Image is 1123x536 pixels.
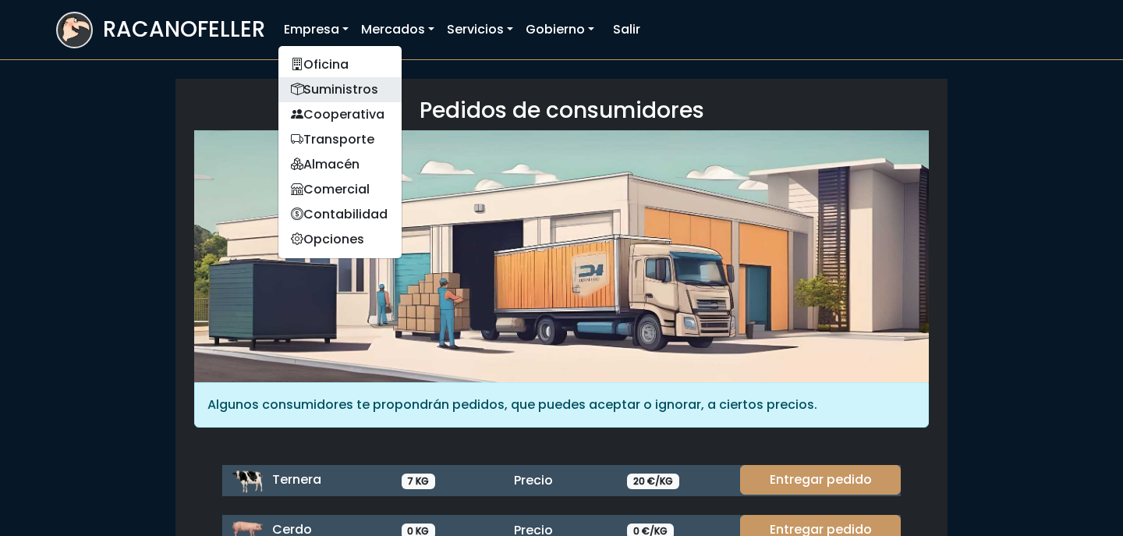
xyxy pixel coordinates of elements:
[278,52,402,77] a: Oficina
[58,13,91,43] img: logoracarojo.png
[272,470,321,488] span: Ternera
[194,130,929,382] img: orders.jpg
[627,474,679,489] span: 20 €/KG
[740,465,901,495] a: Entregar pedido
[441,14,519,45] a: Servicios
[402,474,436,489] span: 7 KG
[56,8,265,52] a: RACANOFELLER
[355,14,441,45] a: Mercados
[278,152,402,177] a: Almacén
[278,202,402,227] a: Contabilidad
[278,227,402,252] a: Opciones
[607,14,647,45] a: Salir
[194,98,929,124] h3: Pedidos de consumidores
[278,102,402,127] a: Cooperativa
[505,471,618,490] div: Precio
[194,382,929,428] div: Algunos consumidores te propondrán pedidos, que puedes aceptar o ignorar, a ciertos precios.
[232,465,263,496] img: ternera.png
[278,77,402,102] a: Suministros
[278,177,402,202] a: Comercial
[519,14,600,45] a: Gobierno
[103,16,265,43] h3: RACANOFELLER
[278,127,402,152] a: Transporte
[278,14,355,45] a: Empresa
